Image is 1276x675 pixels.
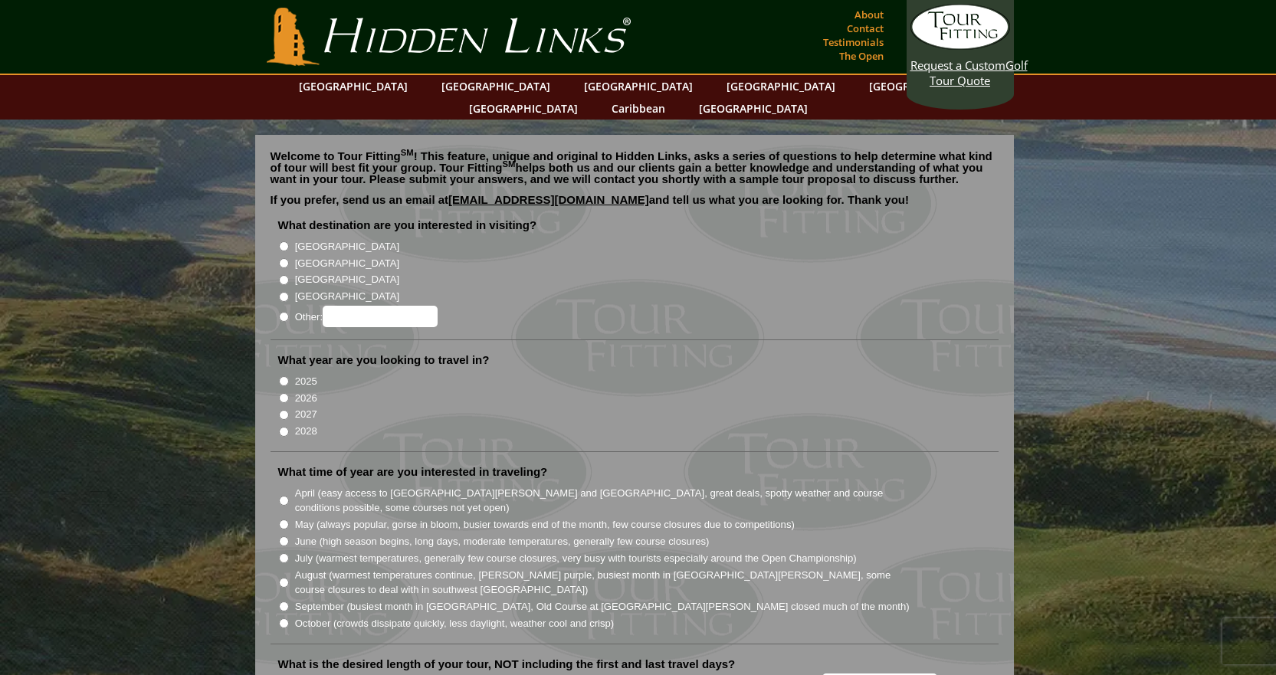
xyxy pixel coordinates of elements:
span: Request a Custom [910,57,1005,73]
label: 2026 [295,391,317,406]
a: Request a CustomGolf Tour Quote [910,4,1010,88]
label: 2025 [295,374,317,389]
label: What destination are you interested in visiting? [278,218,537,233]
a: [GEOGRAPHIC_DATA] [461,97,586,120]
label: What year are you looking to travel in? [278,352,490,368]
label: September (busiest month in [GEOGRAPHIC_DATA], Old Course at [GEOGRAPHIC_DATA][PERSON_NAME] close... [295,599,910,614]
input: Other: [323,306,438,327]
sup: SM [401,148,414,157]
a: [GEOGRAPHIC_DATA] [434,75,558,97]
label: October (crowds dissipate quickly, less daylight, weather cool and crisp) [295,616,615,631]
a: [GEOGRAPHIC_DATA] [291,75,415,97]
label: [GEOGRAPHIC_DATA] [295,272,399,287]
a: The Open [835,45,887,67]
label: What is the desired length of your tour, NOT including the first and last travel days? [278,657,736,672]
label: 2028 [295,424,317,439]
a: Testimonials [819,31,887,53]
a: Contact [843,18,887,39]
a: [GEOGRAPHIC_DATA] [861,75,986,97]
label: [GEOGRAPHIC_DATA] [295,289,399,304]
a: [EMAIL_ADDRESS][DOMAIN_NAME] [448,193,649,206]
label: August (warmest temperatures continue, [PERSON_NAME] purple, busiest month in [GEOGRAPHIC_DATA][P... [295,568,911,598]
sup: SM [503,159,516,169]
a: [GEOGRAPHIC_DATA] [576,75,700,97]
label: July (warmest temperatures, generally few course closures, very busy with tourists especially aro... [295,551,857,566]
label: 2027 [295,407,317,422]
label: What time of year are you interested in traveling? [278,464,548,480]
label: April (easy access to [GEOGRAPHIC_DATA][PERSON_NAME] and [GEOGRAPHIC_DATA], great deals, spotty w... [295,486,911,516]
label: [GEOGRAPHIC_DATA] [295,239,399,254]
a: [GEOGRAPHIC_DATA] [691,97,815,120]
a: About [851,4,887,25]
p: Welcome to Tour Fitting ! This feature, unique and original to Hidden Links, asks a series of que... [271,150,999,185]
a: [GEOGRAPHIC_DATA] [719,75,843,97]
label: Other: [295,306,438,327]
label: [GEOGRAPHIC_DATA] [295,256,399,271]
a: Caribbean [604,97,673,120]
p: If you prefer, send us an email at and tell us what you are looking for. Thank you! [271,194,999,217]
label: May (always popular, gorse in bloom, busier towards end of the month, few course closures due to ... [295,517,795,532]
label: June (high season begins, long days, moderate temperatures, generally few course closures) [295,534,710,549]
